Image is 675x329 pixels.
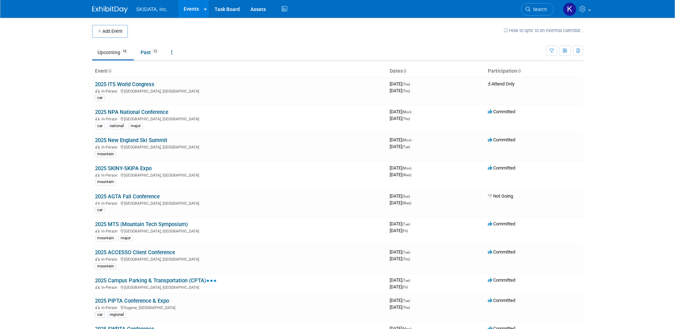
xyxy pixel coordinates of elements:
[101,145,120,150] span: In-Person
[411,277,412,283] span: -
[387,65,485,77] th: Dates
[95,193,160,200] a: 2025 AGTA Fall Conference
[107,312,126,318] div: regional
[95,95,105,101] div: car
[95,179,116,185] div: mountain
[390,284,408,289] span: [DATE]
[411,221,412,226] span: -
[402,82,410,86] span: (Thu)
[488,193,513,199] span: Not Going
[95,228,384,234] div: [GEOGRAPHIC_DATA], [GEOGRAPHIC_DATA]
[95,145,100,148] img: In-Person Event
[402,285,408,289] span: (Fri)
[95,116,384,121] div: [GEOGRAPHIC_DATA], [GEOGRAPHIC_DATA]
[151,49,159,54] span: 12
[92,46,134,59] a: Upcoming16
[101,201,120,206] span: In-Person
[92,6,128,13] img: ExhibitDay
[412,109,413,114] span: -
[402,257,410,261] span: (Thu)
[95,298,169,304] a: 2025 PIPTA Conference & Expo
[390,228,408,233] span: [DATE]
[95,137,167,143] a: 2025 New England Ski Summit
[402,229,408,233] span: (Fri)
[128,123,143,129] div: major
[135,46,164,59] a: Past12
[521,3,554,16] a: Search
[92,25,128,38] button: Add Event
[402,117,410,121] span: (Thu)
[402,250,410,254] span: (Tue)
[390,304,410,310] span: [DATE]
[101,173,120,178] span: In-Person
[488,109,515,114] span: Committed
[402,138,411,142] span: (Mon)
[92,65,387,77] th: Event
[488,165,515,171] span: Committed
[402,201,411,205] span: (Wed)
[488,221,515,226] span: Committed
[95,284,384,290] div: [GEOGRAPHIC_DATA], [GEOGRAPHIC_DATA]
[95,200,384,206] div: [GEOGRAPHIC_DATA], [GEOGRAPHIC_DATA]
[488,249,515,255] span: Committed
[488,81,515,87] span: Attend Only
[95,263,116,270] div: mountain
[95,88,384,94] div: [GEOGRAPHIC_DATA], [GEOGRAPHIC_DATA]
[402,173,411,177] span: (Wed)
[402,299,410,303] span: (Tue)
[390,221,412,226] span: [DATE]
[118,235,133,241] div: major
[390,172,411,177] span: [DATE]
[411,81,412,87] span: -
[390,137,413,142] span: [DATE]
[95,304,384,310] div: Eugene, [GEOGRAPHIC_DATA]
[488,137,515,142] span: Committed
[95,312,105,318] div: car
[403,68,406,74] a: Sort by Start Date
[95,257,100,261] img: In-Person Event
[121,49,128,54] span: 16
[101,305,120,310] span: In-Person
[108,68,111,74] a: Sort by Event Name
[563,2,576,16] img: Kim Masoner
[488,277,515,283] span: Committed
[411,193,412,199] span: -
[402,194,410,198] span: (Sun)
[390,249,412,255] span: [DATE]
[390,193,412,199] span: [DATE]
[412,137,413,142] span: -
[390,88,410,93] span: [DATE]
[390,165,413,171] span: [DATE]
[95,305,100,309] img: In-Person Event
[402,278,410,282] span: (Tue)
[412,165,413,171] span: -
[95,109,168,115] a: 2025 NPA National Conference
[95,201,100,205] img: In-Person Event
[402,89,410,93] span: (Thu)
[390,109,413,114] span: [DATE]
[402,145,410,149] span: (Tue)
[95,277,217,284] a: 2025 Campus Parking & Transportation (CPTA)
[411,298,412,303] span: -
[504,28,583,33] a: How to sync to an external calendar...
[95,117,100,120] img: In-Person Event
[95,235,116,241] div: mountain
[95,89,100,93] img: In-Person Event
[402,305,410,309] span: (Thu)
[402,110,411,114] span: (Mon)
[390,116,410,121] span: [DATE]
[390,256,410,261] span: [DATE]
[95,207,105,213] div: car
[101,257,120,262] span: In-Person
[101,229,120,234] span: In-Person
[390,144,410,149] span: [DATE]
[101,285,120,290] span: In-Person
[95,249,175,256] a: 2025 ACCESSO Client Conference
[95,151,116,157] div: mountain
[390,298,412,303] span: [DATE]
[402,222,410,226] span: (Tue)
[95,229,100,233] img: In-Person Event
[517,68,521,74] a: Sort by Participation Type
[390,81,412,87] span: [DATE]
[101,89,120,94] span: In-Person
